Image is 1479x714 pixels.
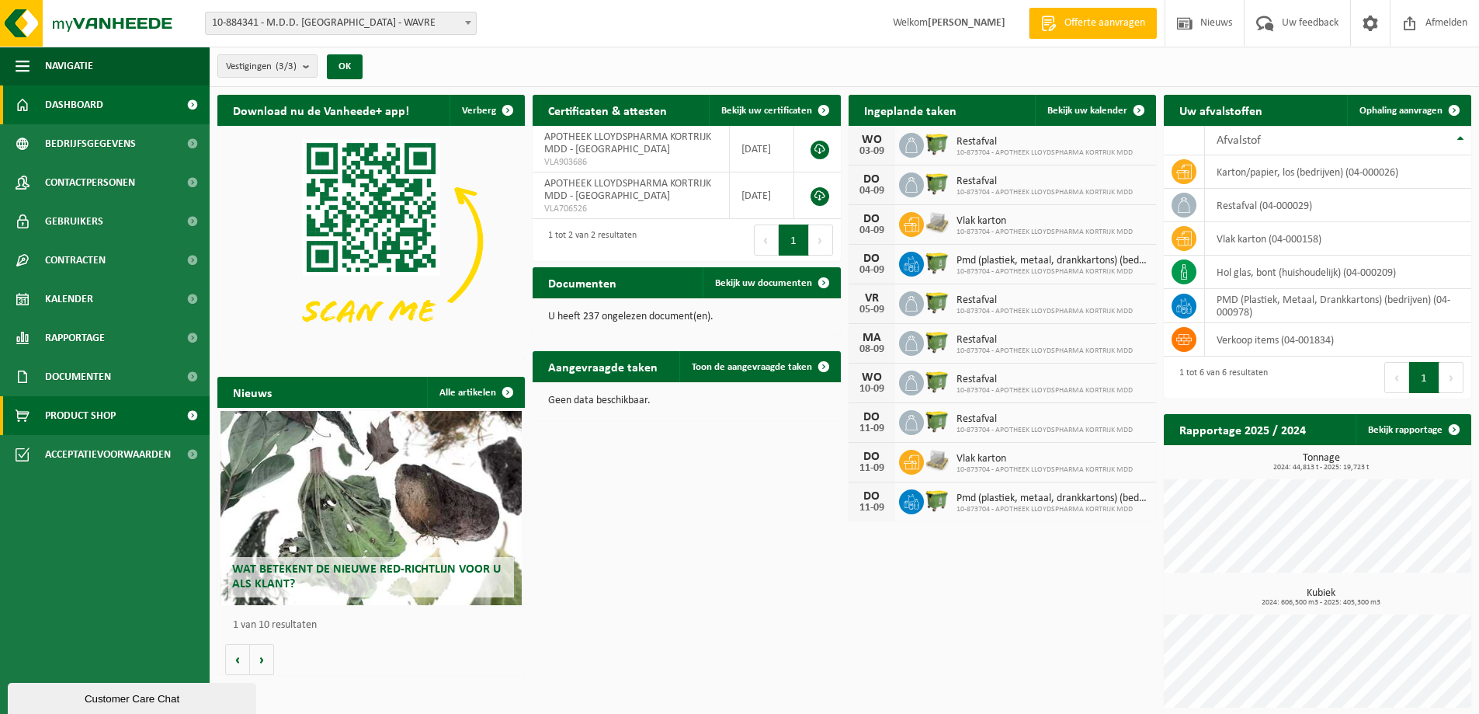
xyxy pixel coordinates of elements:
[1205,222,1471,256] td: vlak karton (04-000158)
[715,278,812,288] span: Bekijk uw documenten
[703,267,839,298] a: Bekijk uw documenten
[1061,16,1149,31] span: Offerte aanvragen
[924,329,950,355] img: WB-1100-HPE-GN-51
[226,55,297,78] span: Vestigingen
[1205,323,1471,357] td: verkoop items (04-001834)
[956,307,1133,316] span: 10-873704 - APOTHEEK LLOYDSPHARMA KORTRIJK MDD
[45,163,135,202] span: Contactpersonen
[1029,8,1157,39] a: Offerte aanvragen
[250,644,274,675] button: Volgende
[856,332,887,344] div: MA
[45,319,105,357] span: Rapportage
[956,493,1148,505] span: Pmd (plastiek, metaal, drankkartons) (bedrijven)
[856,134,887,146] div: WO
[1384,362,1409,393] button: Previous
[856,265,887,276] div: 04-09
[1439,362,1463,393] button: Next
[956,176,1133,188] span: Restafval
[1164,414,1321,444] h2: Rapportage 2025 / 2024
[856,451,887,463] div: DO
[45,47,93,85] span: Navigatie
[544,131,711,155] span: APOTHEEK LLOYDSPHARMA KORTRIJK MDD - [GEOGRAPHIC_DATA]
[924,368,950,395] img: WB-1100-HPE-GN-51
[45,396,116,435] span: Product Shop
[548,395,825,406] p: Geen data beschikbaar.
[924,210,950,236] img: LP-PA-00000-WDN-11
[856,371,887,384] div: WO
[924,448,950,474] img: LP-PA-00000-WDN-11
[956,255,1148,267] span: Pmd (plastiek, metaal, drankkartons) (bedrijven)
[856,305,887,315] div: 05-09
[956,148,1133,158] span: 10-873704 - APOTHEEK LLOYDSPHARMA KORTRIJK MDD
[45,435,171,474] span: Acceptatievoorwaarden
[276,61,297,71] count: (3/3)
[924,170,950,197] img: WB-1100-HPE-GN-51
[956,413,1133,426] span: Restafval
[1172,360,1268,395] div: 1 tot 6 van 6 resultaten
[856,503,887,514] div: 11-09
[856,146,887,157] div: 03-09
[1047,106,1127,116] span: Bekijk uw kalender
[544,178,711,202] span: APOTHEEK LLOYDSPHARMA KORTRIJK MDD - [GEOGRAPHIC_DATA]
[956,294,1133,307] span: Restafval
[856,213,887,225] div: DO
[856,463,887,474] div: 11-09
[217,126,525,357] img: Download de VHEPlus App
[1359,106,1443,116] span: Ophaling aanvragen
[462,106,496,116] span: Verberg
[205,12,477,35] span: 10-884341 - M.D.D. PHARMA - WAVRE
[220,411,522,605] a: Wat betekent de nieuwe RED-richtlijn voor u als klant?
[233,620,517,631] p: 1 van 10 resultaten
[856,253,887,265] div: DO
[1172,599,1471,607] span: 2024: 606,500 m3 - 2025: 405,300 m3
[1035,95,1154,126] a: Bekijk uw kalender
[754,225,779,256] button: Previous
[721,106,812,116] span: Bekijk uw certificaten
[730,126,794,172] td: [DATE]
[924,408,950,434] img: WB-1100-HPE-GN-51
[956,426,1133,435] span: 10-873704 - APOTHEEK LLOYDSPHARMA KORTRIJK MDD
[856,344,887,355] div: 08-09
[856,186,887,197] div: 04-09
[45,280,93,319] span: Kalender
[956,215,1133,228] span: Vlak karton
[679,351,839,382] a: Toon de aangevraagde taken
[533,95,682,125] h2: Certificaten & attesten
[924,289,950,315] img: WB-1100-HPE-GN-51
[856,411,887,423] div: DO
[1347,95,1470,126] a: Ophaling aanvragen
[533,351,673,381] h2: Aangevraagde taken
[856,225,887,236] div: 04-09
[1409,362,1439,393] button: 1
[45,241,106,280] span: Contracten
[450,95,523,126] button: Verberg
[427,377,523,408] a: Alle artikelen
[956,465,1133,475] span: 10-873704 - APOTHEEK LLOYDSPHARMA KORTRIJK MDD
[956,228,1133,237] span: 10-873704 - APOTHEEK LLOYDSPHARMA KORTRIJK MDD
[809,225,833,256] button: Next
[709,95,839,126] a: Bekijk uw certificaten
[544,203,717,215] span: VLA706526
[856,292,887,305] div: VR
[1205,256,1471,289] td: hol glas, bont (huishoudelijk) (04-000209)
[956,386,1133,395] span: 10-873704 - APOTHEEK LLOYDSPHARMA KORTRIJK MDD
[45,85,103,124] span: Dashboard
[1172,588,1471,607] h3: Kubiek
[956,136,1133,148] span: Restafval
[856,490,887,503] div: DO
[8,680,259,714] iframe: chat widget
[1217,134,1261,147] span: Afvalstof
[1205,155,1471,189] td: karton/papier, los (bedrijven) (04-000026)
[1164,95,1278,125] h2: Uw afvalstoffen
[544,156,717,169] span: VLA903686
[232,563,501,590] span: Wat betekent de nieuwe RED-richtlijn voor u als klant?
[779,225,809,256] button: 1
[856,173,887,186] div: DO
[45,124,136,163] span: Bedrijfsgegevens
[217,54,318,78] button: Vestigingen(3/3)
[956,188,1133,197] span: 10-873704 - APOTHEEK LLOYDSPHARMA KORTRIJK MDD
[956,347,1133,356] span: 10-873704 - APOTHEEK LLOYDSPHARMA KORTRIJK MDD
[1205,189,1471,222] td: restafval (04-000029)
[45,357,111,396] span: Documenten
[225,644,250,675] button: Vorige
